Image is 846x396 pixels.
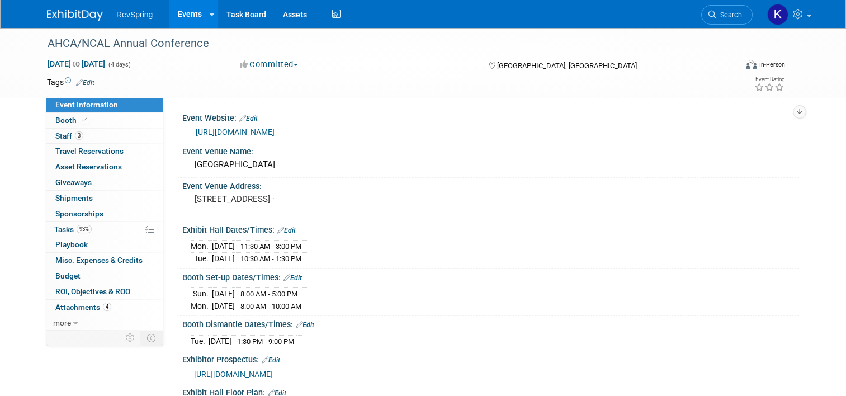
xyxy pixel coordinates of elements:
a: Tasks93% [46,222,163,237]
span: [DATE] [DATE] [47,59,106,69]
a: Edit [283,274,302,282]
td: Mon. [191,300,212,312]
img: Format-Inperson.png [746,60,757,69]
td: Tue. [191,335,209,347]
div: AHCA/NCAL Annual Conference [44,34,722,54]
img: ExhibitDay [47,10,103,21]
a: Sponsorships [46,206,163,221]
div: Booth Set-up Dates/Times: [182,269,799,284]
div: Event Format [676,58,785,75]
td: [DATE] [212,288,235,300]
span: Travel Reservations [55,147,124,155]
span: to [71,59,82,68]
div: [GEOGRAPHIC_DATA] [191,156,791,173]
a: Event Information [46,97,163,112]
a: Edit [239,115,258,122]
span: Misc. Expenses & Credits [55,256,143,265]
a: Edit [296,321,314,329]
span: ROI, Objectives & ROO [55,287,130,296]
span: 93% [77,225,92,233]
a: Edit [76,79,94,87]
span: RevSpring [116,10,153,19]
i: Booth reservation complete [82,117,87,123]
button: Committed [236,59,303,70]
div: In-Person [759,60,785,69]
span: 3 [75,131,83,140]
a: Travel Reservations [46,144,163,159]
a: [URL][DOMAIN_NAME] [196,128,275,136]
td: Personalize Event Tab Strip [121,331,140,345]
span: Attachments [55,303,111,312]
span: more [53,318,71,327]
span: Sponsorships [55,209,103,218]
a: Shipments [46,191,163,206]
td: [DATE] [209,335,231,347]
span: 1:30 PM - 9:00 PM [237,337,294,346]
div: Event Website: [182,110,799,124]
div: Booth Dismantle Dates/Times: [182,316,799,331]
div: Exhibit Hall Dates/Times: [182,221,799,236]
span: Event Information [55,100,118,109]
a: ROI, Objectives & ROO [46,284,163,299]
span: [GEOGRAPHIC_DATA], [GEOGRAPHIC_DATA] [497,62,637,70]
a: Edit [277,227,296,234]
span: Playbook [55,240,88,249]
a: Staff3 [46,129,163,144]
a: Search [701,5,753,25]
div: Event Venue Name: [182,143,799,157]
a: [URL][DOMAIN_NAME] [194,370,273,379]
td: Tags [47,77,94,88]
img: Kelsey Culver [767,4,788,25]
a: Giveaways [46,175,163,190]
div: Event Venue Address: [182,178,799,192]
a: Asset Reservations [46,159,163,175]
span: 8:00 AM - 5:00 PM [240,290,297,298]
a: Attachments4 [46,300,163,315]
span: Staff [55,131,83,140]
span: 8:00 AM - 10:00 AM [240,302,301,310]
td: Sun. [191,288,212,300]
a: Misc. Expenses & Credits [46,253,163,268]
a: Edit [262,356,280,364]
span: Budget [55,271,81,280]
a: Booth [46,113,163,128]
div: Event Rating [754,77,784,82]
a: Playbook [46,237,163,252]
td: [DATE] [212,253,235,265]
span: Tasks [54,225,92,234]
td: [DATE] [212,300,235,312]
div: Exhibitor Prospectus: [182,351,799,366]
td: Mon. [191,241,212,253]
span: Giveaways [55,178,92,187]
span: 10:30 AM - 1:30 PM [240,254,301,263]
span: 11:30 AM - 3:00 PM [240,242,301,251]
td: Toggle Event Tabs [140,331,163,345]
span: (4 days) [107,61,131,68]
a: Budget [46,268,163,284]
td: Tue. [191,253,212,265]
span: Booth [55,116,89,125]
a: more [46,315,163,331]
span: Search [716,11,742,19]
td: [DATE] [212,241,235,253]
pre: [STREET_ADDRESS] · [195,194,427,204]
span: Asset Reservations [55,162,122,171]
span: Shipments [55,194,93,202]
span: 4 [103,303,111,311]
